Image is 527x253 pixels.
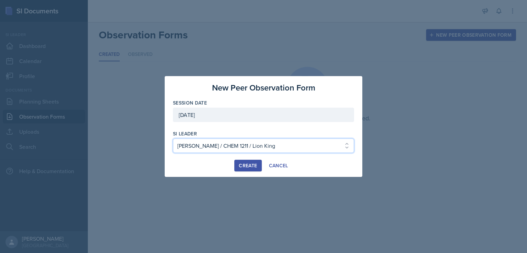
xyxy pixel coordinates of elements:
div: Cancel [269,163,288,168]
button: Create [234,160,261,171]
div: Create [239,163,257,168]
label: si leader [173,130,197,137]
label: Session Date [173,99,207,106]
button: Cancel [265,160,293,171]
h3: New Peer Observation Form [212,82,315,94]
